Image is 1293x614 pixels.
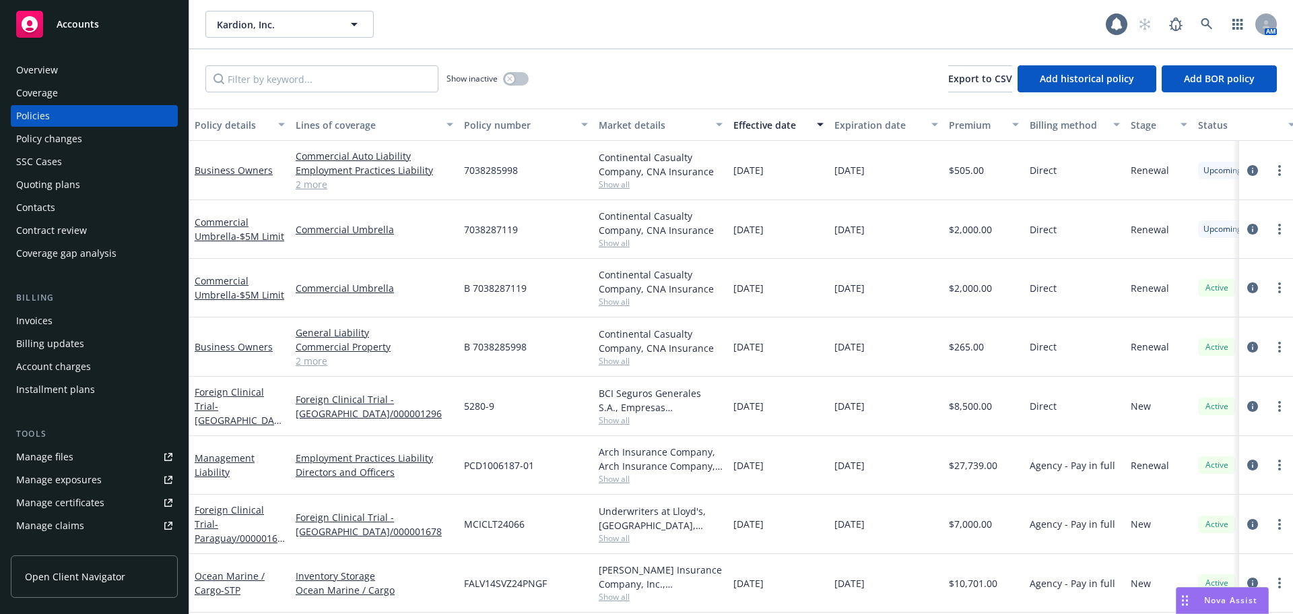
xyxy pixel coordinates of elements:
[1131,458,1169,472] span: Renewal
[16,220,87,241] div: Contract review
[733,222,764,237] span: [DATE]
[1224,11,1251,38] a: Switch app
[11,515,178,536] a: Manage claims
[11,538,178,559] a: Manage BORs
[16,333,84,355] div: Billing updates
[948,65,1012,92] button: Export to CSV
[464,517,525,531] span: MCICLT24066
[1203,164,1242,177] span: Upcoming
[16,515,84,536] div: Manage claims
[834,118,923,132] div: Expiration date
[1131,340,1169,354] span: Renewal
[296,392,453,421] a: Foreign Clinical Trial - [GEOGRAPHIC_DATA]/000001296
[296,149,453,163] a: Commercial Auto Liability
[195,340,273,353] a: Business Owners
[949,576,997,590] span: $10,701.00
[11,243,178,264] a: Coverage gap analysis
[296,340,453,354] a: Commercial Property
[1162,65,1277,92] button: Add BOR policy
[1271,398,1288,415] a: more
[464,458,534,472] span: PCD1006187-01
[599,386,723,415] div: BCI Seguros Generales S.A., Empresas [PERSON_NAME] S.A.C., Clinical Trials Insurance Services Lim...
[464,340,527,354] span: B 7038285998
[834,163,865,177] span: [DATE]
[1271,516,1288,532] a: more
[296,118,438,132] div: Lines of coverage
[1203,282,1230,294] span: Active
[1203,459,1230,471] span: Active
[599,268,723,296] div: Continental Casualty Company, CNA Insurance
[1245,575,1261,591] a: circleInformation
[11,197,178,218] a: Contacts
[236,288,284,301] span: - $5M Limit
[834,281,865,295] span: [DATE]
[1040,72,1134,85] span: Add historical policy
[195,118,270,132] div: Policy details
[599,179,723,190] span: Show all
[834,576,865,590] span: [DATE]
[16,128,82,150] div: Policy changes
[1131,399,1151,413] span: New
[189,109,290,141] button: Policy details
[1203,577,1230,589] span: Active
[11,469,178,491] span: Manage exposures
[733,163,764,177] span: [DATE]
[834,399,865,413] span: [DATE]
[599,209,723,237] div: Continental Casualty Company, CNA Insurance
[599,327,723,355] div: Continental Casualty Company, CNA Insurance
[1245,162,1261,179] a: circleInformation
[195,518,285,559] span: - Paraguay/000001678
[834,517,865,531] span: [DATE]
[11,128,178,150] a: Policy changes
[834,340,865,354] span: [DATE]
[1271,221,1288,237] a: more
[11,427,178,441] div: Tools
[290,109,459,141] button: Lines of coverage
[1203,518,1230,530] span: Active
[11,151,178,173] a: SSC Cases
[1125,109,1193,141] button: Stage
[16,469,102,491] div: Manage exposures
[829,109,943,141] button: Expiration date
[949,163,984,177] span: $505.00
[11,82,178,104] a: Coverage
[11,59,178,81] a: Overview
[296,281,453,295] a: Commercial Umbrella
[949,458,997,472] span: $27,739.00
[1245,457,1261,473] a: circleInformation
[1030,458,1115,472] span: Agency - Pay in full
[16,243,117,264] div: Coverage gap analysis
[599,473,723,485] span: Show all
[16,538,79,559] div: Manage BORs
[1271,162,1288,179] a: more
[1271,457,1288,473] a: more
[1162,11,1189,38] a: Report a Bug
[1131,281,1169,295] span: Renewal
[949,517,992,531] span: $7,000.00
[1204,594,1257,606] span: Nova Assist
[1030,163,1057,177] span: Direct
[11,105,178,127] a: Policies
[1030,118,1105,132] div: Billing method
[195,164,273,177] a: Business Owners
[296,569,453,583] a: Inventory Storage
[464,163,518,177] span: 7038285998
[16,174,80,195] div: Quoting plans
[221,584,240,596] span: - STP
[1203,223,1242,235] span: Upcoming
[11,446,178,468] a: Manage files
[1245,280,1261,296] a: circleInformation
[599,150,723,179] div: Continental Casualty Company, CNA Insurance
[943,109,1024,141] button: Premium
[1193,11,1220,38] a: Search
[1018,65,1156,92] button: Add historical policy
[1245,398,1261,415] a: circleInformation
[446,73,498,84] span: Show inactive
[11,220,178,241] a: Contract review
[195,570,265,596] a: Ocean Marine / Cargo
[599,504,723,532] div: Underwriters at Lloyd's, [GEOGRAPHIC_DATA], [PERSON_NAME] of [GEOGRAPHIC_DATA], Clinical Trials I...
[296,583,453,597] a: Ocean Marine / Cargo
[1131,517,1151,531] span: New
[1271,280,1288,296] a: more
[11,310,178,332] a: Invoices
